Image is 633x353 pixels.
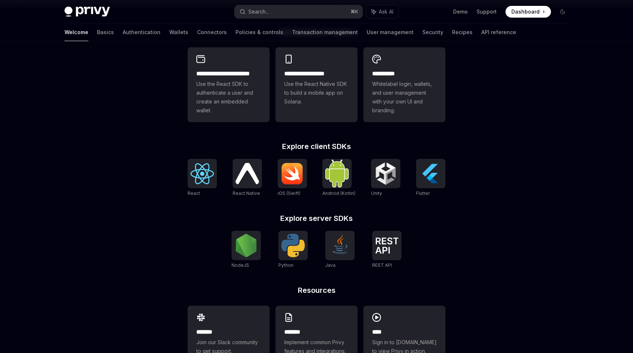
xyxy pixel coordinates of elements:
[506,6,551,18] a: Dashboard
[275,47,358,122] a: **** **** **** ***Use the React Native SDK to build a mobile app on Solana.
[197,23,227,41] a: Connectors
[419,162,443,185] img: Flutter
[278,190,300,196] span: iOS (Swift)
[325,231,355,269] a: JavaJava
[236,163,259,184] img: React Native
[322,190,355,196] span: Android (Kotlin)
[123,23,160,41] a: Authentication
[278,231,308,269] a: PythonPython
[281,234,305,257] img: Python
[188,159,217,197] a: ReactReact
[281,163,304,185] img: iOS (Swift)
[190,163,214,184] img: React
[453,8,468,15] a: Demo
[416,159,445,197] a: FlutterFlutter
[233,190,260,196] span: React Native
[325,262,336,268] span: Java
[371,190,382,196] span: Unity
[234,234,258,257] img: NodeJS
[452,23,473,41] a: Recipes
[233,159,262,197] a: React NativeReact Native
[97,23,114,41] a: Basics
[557,6,569,18] button: Toggle dark mode
[232,262,249,268] span: NodeJS
[511,8,540,15] span: Dashboard
[188,190,200,196] span: React
[366,5,399,18] button: Ask AI
[188,215,445,222] h2: Explore server SDKs
[328,234,352,257] img: Java
[278,159,307,197] a: iOS (Swift)iOS (Swift)
[236,23,283,41] a: Policies & controls
[363,47,445,122] a: **** *****Whitelabel login, wallets, and user management with your own UI and branding.
[375,237,399,254] img: REST API
[372,80,437,115] span: Whitelabel login, wallets, and user management with your own UI and branding.
[374,162,397,185] img: Unity
[278,262,293,268] span: Python
[371,159,400,197] a: UnityUnity
[322,159,355,197] a: Android (Kotlin)Android (Kotlin)
[284,80,349,106] span: Use the React Native SDK to build a mobile app on Solana.
[188,287,445,294] h2: Resources
[367,23,414,41] a: User management
[169,23,188,41] a: Wallets
[248,7,269,16] div: Search...
[477,8,497,15] a: Support
[188,143,445,150] h2: Explore client SDKs
[481,23,516,41] a: API reference
[379,8,393,15] span: Ask AI
[64,7,110,17] img: dark logo
[372,262,392,268] span: REST API
[372,231,401,269] a: REST APIREST API
[234,5,363,18] button: Search...⌘K
[232,231,261,269] a: NodeJSNodeJS
[292,23,358,41] a: Transaction management
[422,23,443,41] a: Security
[64,23,88,41] a: Welcome
[351,9,358,15] span: ⌘ K
[416,190,430,196] span: Flutter
[196,80,261,115] span: Use the React SDK to authenticate a user and create an embedded wallet.
[325,160,349,187] img: Android (Kotlin)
